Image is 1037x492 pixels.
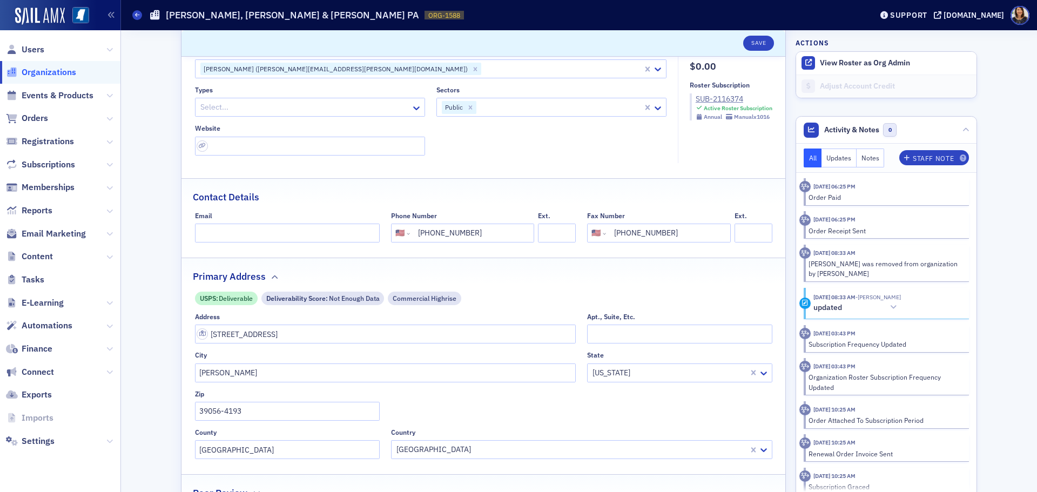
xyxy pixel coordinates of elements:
span: 0 [883,123,897,137]
div: State [587,351,604,359]
div: Types [195,86,213,94]
span: Tasks [22,274,44,286]
div: Zip [195,390,204,398]
span: Registrations [22,136,74,147]
span: ORG-1588 [428,11,460,20]
a: Tasks [6,274,44,286]
div: Order Attached To Subscription Period [809,415,961,425]
div: Public [442,101,464,114]
div: Update [799,298,811,309]
a: Events & Products [6,90,93,102]
a: View Homepage [65,7,89,25]
div: Active Roster Subscription [704,105,772,112]
a: Memberships [6,181,75,193]
a: Reports [6,205,52,217]
span: Exports [22,389,52,401]
time: 7/23/2025 06:25 PM [813,183,856,190]
div: Ext. [538,212,550,220]
button: [DOMAIN_NAME] [934,11,1008,19]
div: Staff Note [913,156,954,161]
a: Finance [6,343,52,355]
time: 7/1/2025 10:25 AM [813,472,856,480]
button: All [804,149,822,167]
time: 7/2/2025 08:33 AM [813,249,856,257]
div: Activity [799,361,811,372]
div: Remove Public [464,101,476,114]
img: SailAMX [15,8,65,25]
div: [PERSON_NAME] ([PERSON_NAME][EMAIL_ADDRESS][PERSON_NAME][DOMAIN_NAME]) [200,63,469,76]
span: Activity & Notes [824,124,879,136]
time: 7/1/2025 03:43 PM [813,329,856,337]
a: Subscriptions [6,159,75,171]
span: E-Learning [22,297,64,309]
button: updated [813,302,901,313]
span: Orders [22,112,48,124]
button: Staff Note [899,150,969,165]
div: Activity [799,247,811,259]
h2: Contact Details [193,190,259,204]
div: Adjust Account Credit [820,82,971,91]
div: Subscription Frequency Updated [809,339,961,349]
h5: updated [813,303,842,313]
h2: Primary Address [193,269,266,284]
a: Exports [6,389,52,401]
a: Adjust Account Credit [796,75,977,98]
button: View Roster as Org Admin [820,58,910,68]
div: Country [391,428,415,436]
span: USPS : [200,293,219,303]
span: Settings [22,435,55,447]
div: Order Paid [809,192,961,202]
div: 🇺🇸 [591,227,601,239]
span: Reports [22,205,52,217]
div: Activity [799,214,811,226]
span: Connect [22,366,54,378]
div: Activity [799,181,811,192]
div: Sectors [436,86,460,94]
a: Registrations [6,136,74,147]
span: Dana Cowart [856,293,901,301]
div: Apt., Suite, Etc. [587,313,635,321]
div: Activity [799,404,811,415]
div: Deliverability Score: Not Enough Data [261,292,384,305]
div: USPS: Deliverable [195,292,258,305]
span: Organizations [22,66,76,78]
div: Support [890,10,927,20]
img: SailAMX [72,7,89,24]
button: Updates [821,149,857,167]
a: Connect [6,366,54,378]
time: 7/1/2025 03:43 PM [813,362,856,370]
div: Organization Roster Subscription Frequency Updated [809,372,961,392]
div: County [195,428,217,436]
span: Deliverability Score : [266,293,329,303]
h1: [PERSON_NAME], [PERSON_NAME] & [PERSON_NAME] PA [166,9,419,22]
span: Users [22,44,44,56]
time: 7/23/2025 06:25 PM [813,215,856,223]
div: Manual x1016 [734,113,770,120]
a: SUB-2116374 [696,93,772,105]
div: Ext. [735,212,747,220]
span: Automations [22,320,72,332]
a: E-Learning [6,297,64,309]
a: Email Marketing [6,228,86,240]
div: Email [195,212,212,220]
div: Address [195,313,220,321]
time: 7/1/2025 10:25 AM [813,406,856,413]
a: Users [6,44,44,56]
div: Commercial Highrise [388,292,461,305]
div: Activity [799,328,811,339]
div: Roster Subscription [690,81,750,89]
span: Memberships [22,181,75,193]
div: Order Receipt Sent [809,226,961,235]
span: $0.00 [690,59,772,73]
a: Organizations [6,66,76,78]
a: Orders [6,112,48,124]
span: Subscriptions [22,159,75,171]
span: Imports [22,412,53,424]
div: [PERSON_NAME] was removed from organization by [PERSON_NAME] [809,259,961,279]
div: Renewal Order Invoice Sent [809,449,961,459]
div: Annual [704,113,722,120]
div: Website [195,124,220,132]
div: Activity [799,437,811,449]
